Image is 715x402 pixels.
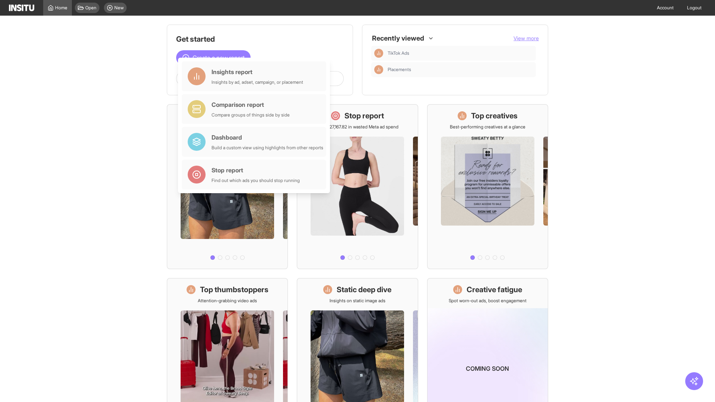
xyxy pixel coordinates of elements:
p: Attention-grabbing video ads [198,298,257,304]
span: Home [55,5,67,11]
div: Insights by ad, adset, campaign, or placement [212,79,303,85]
a: What's live nowSee all active ads instantly [167,104,288,269]
div: Insights [374,65,383,74]
span: Placements [388,67,411,73]
button: View more [514,35,539,42]
h1: Get started [176,34,344,44]
span: Open [85,5,96,11]
span: New [114,5,124,11]
div: Build a custom view using highlights from other reports [212,145,323,151]
span: View more [514,35,539,41]
h1: Top thumbstoppers [200,284,268,295]
h1: Top creatives [471,111,518,121]
div: Insights report [212,67,303,76]
span: Placements [388,67,533,73]
h1: Stop report [344,111,384,121]
span: TikTok Ads [388,50,409,56]
span: Create a new report [193,53,245,62]
p: Save £27,167.82 in wasted Meta ad spend [316,124,398,130]
button: Create a new report [176,50,251,65]
p: Best-performing creatives at a glance [450,124,525,130]
p: Insights on static image ads [330,298,385,304]
span: TikTok Ads [388,50,533,56]
div: Comparison report [212,100,290,109]
a: Stop reportSave £27,167.82 in wasted Meta ad spend [297,104,418,269]
div: Stop report [212,166,300,175]
h1: Static deep dive [337,284,391,295]
div: Compare groups of things side by side [212,112,290,118]
div: Find out which ads you should stop running [212,178,300,184]
img: Logo [9,4,34,11]
div: Insights [374,49,383,58]
a: Top creativesBest-performing creatives at a glance [427,104,548,269]
div: Dashboard [212,133,323,142]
